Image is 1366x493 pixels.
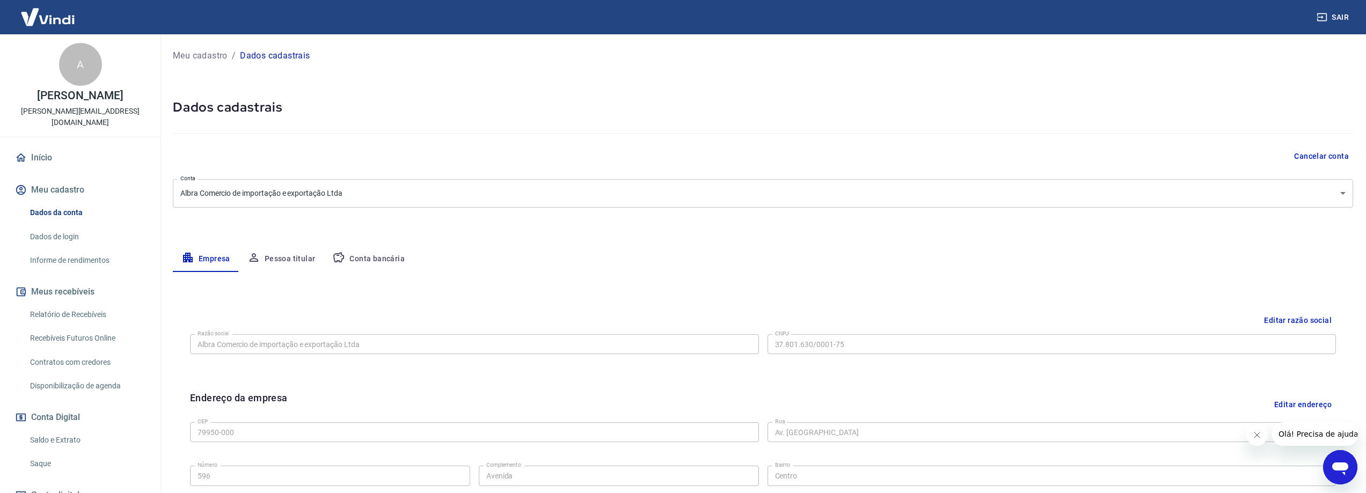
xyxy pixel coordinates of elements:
[13,146,148,170] a: Início
[26,351,148,373] a: Contratos com credores
[26,429,148,451] a: Saldo e Extrato
[26,202,148,224] a: Dados da conta
[1260,311,1336,330] button: Editar razão social
[198,329,229,337] label: Razão social
[198,417,208,425] label: CEP
[775,417,785,425] label: Rua
[1270,391,1336,418] button: Editar endereço
[173,49,228,62] a: Meu cadastro
[26,327,148,349] a: Recebíveis Futuros Online
[13,406,148,429] button: Conta Digital
[775,461,790,469] label: Bairro
[232,49,236,62] p: /
[37,90,123,101] p: [PERSON_NAME]
[239,246,324,272] button: Pessoa titular
[13,178,148,202] button: Meu cadastro
[173,99,1353,116] h5: Dados cadastrais
[13,1,83,33] img: Vindi
[6,8,90,16] span: Olá! Precisa de ajuda?
[240,49,310,62] p: Dados cadastrais
[190,391,288,418] h6: Endereço da empresa
[1323,450,1357,484] iframe: Botão para abrir a janela de mensagens
[26,249,148,271] a: Informe de rendimentos
[1272,422,1357,446] iframe: Mensagem da empresa
[26,375,148,397] a: Disponibilização de agenda
[13,280,148,304] button: Meus recebíveis
[173,246,239,272] button: Empresa
[180,174,195,182] label: Conta
[173,179,1353,208] div: Albra Comercio de importação e exportação Ltda
[1314,8,1353,27] button: Sair
[9,106,152,128] p: [PERSON_NAME][EMAIL_ADDRESS][DOMAIN_NAME]
[26,304,148,326] a: Relatório de Recebíveis
[198,461,217,469] label: Número
[775,329,789,337] label: CNPJ
[1290,146,1353,166] button: Cancelar conta
[1246,424,1268,446] iframe: Fechar mensagem
[324,246,413,272] button: Conta bancária
[26,453,148,475] a: Saque
[26,226,148,248] a: Dados de login
[59,43,102,86] div: A
[486,461,521,469] label: Complemento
